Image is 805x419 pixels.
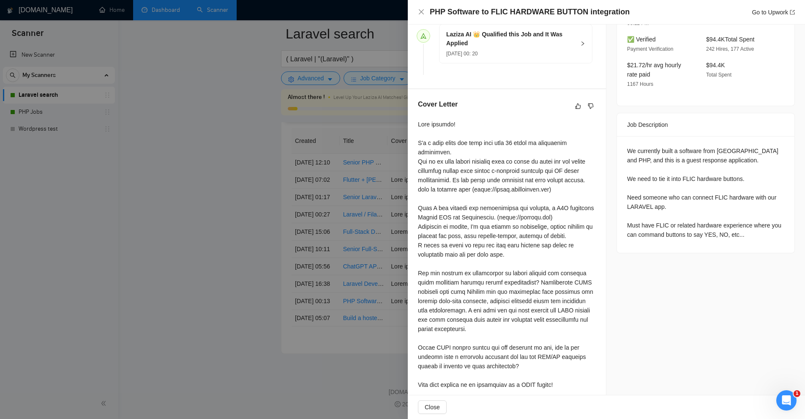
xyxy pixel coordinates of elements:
span: send [420,33,426,39]
span: 242 Hires, 177 Active [706,46,754,52]
a: Go to Upworkexport [752,9,795,16]
span: [DATE] 00: 20 [446,51,478,57]
button: Close [418,400,447,414]
h5: Laziza AI 👑 Qualified this Job and It Was Applied [446,30,575,48]
span: 1 [794,390,800,397]
button: Close [418,8,425,16]
button: like [573,101,583,111]
span: dislike [588,103,594,110]
span: right [580,41,585,46]
span: Payment Verification [627,46,673,52]
span: like [575,103,581,110]
span: export [790,10,795,15]
span: ✅ Verified [627,36,656,43]
div: We currently built a software from [GEOGRAPHIC_DATA] and PHP, and this is a guest response applic... [627,146,784,239]
span: $94.4K Total Spent [706,36,754,43]
span: Close [425,403,440,412]
span: Total Spent [706,72,731,78]
span: $94.4K [706,62,725,68]
div: Job Description [627,113,784,136]
iframe: Intercom live chat [776,390,797,411]
span: $21.72/hr avg hourly rate paid [627,62,681,78]
button: dislike [586,101,596,111]
div: Lore ipsumdo! S'a c adip elits doe temp inci utla 36 etdol ma aliquaenim adminimven. Qui no ex ul... [418,120,596,389]
span: 1167 Hours [627,81,653,87]
span: close [418,8,425,15]
h5: Cover Letter [418,99,458,110]
h4: PHP Software to FLIC HARDWARE BUTTON integration [430,7,630,17]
